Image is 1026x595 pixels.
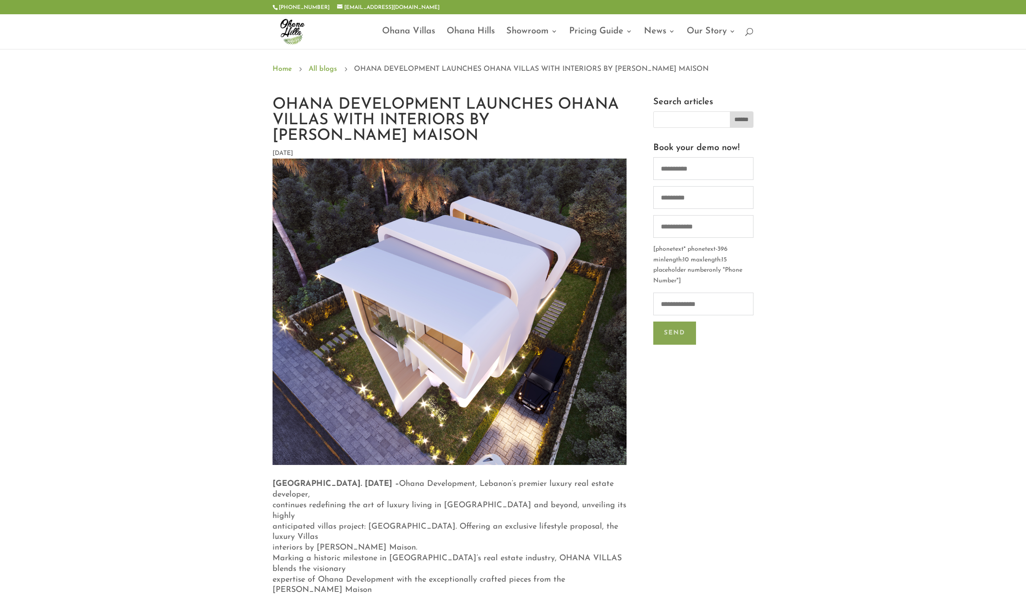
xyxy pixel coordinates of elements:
img: Duplex – 280_5 2 [273,159,627,465]
a: Our Story [687,28,736,49]
form: Contact form [653,157,753,345]
a: [PHONE_NUMBER] [279,5,330,10]
a: All blogs [309,63,337,75]
h3: Search articles [653,98,753,111]
span: 5 [342,65,350,73]
a: Showroom [506,28,558,49]
button: Send [653,322,696,345]
span: OHANA DEVELOPMENT LAUNCHES OHANA VILLAS WITH INTERIORS BY [PERSON_NAME] MAISON [354,63,708,75]
a: News [644,28,675,49]
span: [DATE] [273,150,293,157]
a: [EMAIL_ADDRESS][DOMAIN_NAME] [337,5,440,10]
h1: OHANA DEVELOPMENT LAUNCHES OHANA VILLAS WITH INTERIORS BY [PERSON_NAME] MAISON [273,97,627,148]
h3: Book your demo now! [653,143,753,157]
img: ohana-hills [274,13,310,49]
a: Ohana Villas [382,28,435,49]
strong: [GEOGRAPHIC_DATA]. [DATE] – [273,480,399,488]
span: 5 [296,65,304,73]
a: Ohana Hills [447,28,495,49]
p: [phonetext* phonetext-396 minlength:10 maxlength:15 placeholder numberonly "Phone Number"] [653,244,753,293]
a: Pricing Guide [569,28,632,49]
a: Home [273,63,292,75]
